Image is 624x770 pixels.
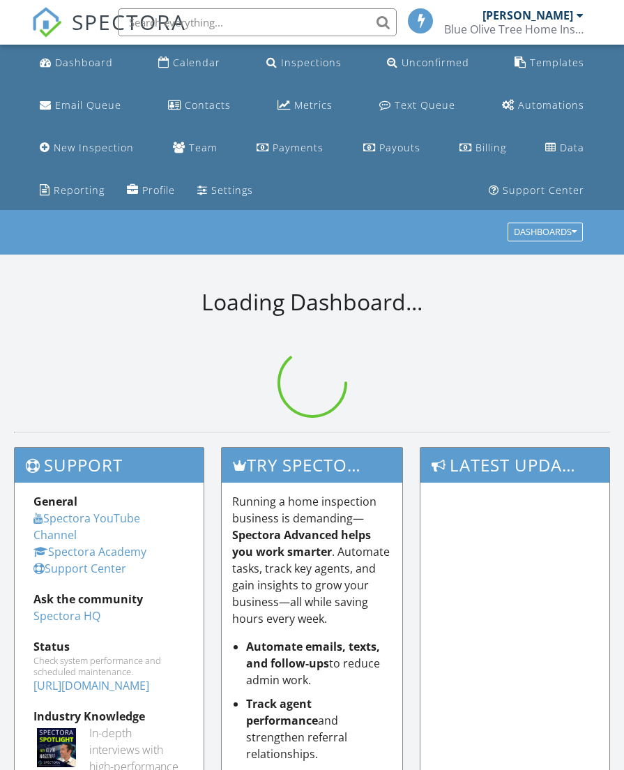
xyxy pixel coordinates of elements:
[37,728,76,767] img: Spectoraspolightmain
[420,448,609,482] h3: Latest Updates
[34,178,110,204] a: Reporting
[402,56,469,69] div: Unconfirmed
[55,56,113,69] div: Dashboard
[33,494,77,509] strong: General
[379,141,420,154] div: Payouts
[55,98,121,112] div: Email Queue
[34,93,127,119] a: Email Queue
[395,98,455,112] div: Text Queue
[33,708,185,725] div: Industry Knowledge
[560,141,584,154] div: Data
[31,19,186,48] a: SPECTORA
[33,561,126,576] a: Support Center
[72,7,186,36] span: SPECTORA
[34,135,139,161] a: New Inspection
[15,448,204,482] h3: Support
[118,8,397,36] input: Search everything...
[273,141,324,154] div: Payments
[246,638,392,688] li: to reduce admin work.
[374,93,461,119] a: Text Queue
[246,696,318,728] strong: Track agent performance
[503,183,584,197] div: Support Center
[358,135,426,161] a: Payouts
[54,141,134,154] div: New Inspection
[232,493,392,627] p: Running a home inspection business is demanding— . Automate tasks, track key agents, and gain ins...
[173,56,220,69] div: Calendar
[34,50,119,76] a: Dashboard
[540,135,590,161] a: Data
[272,93,338,119] a: Metrics
[232,527,371,559] strong: Spectora Advanced helps you work smarter
[509,50,590,76] a: Templates
[162,93,236,119] a: Contacts
[281,56,342,69] div: Inspections
[246,695,392,762] li: and strengthen referral relationships.
[33,544,146,559] a: Spectora Academy
[483,178,590,204] a: Support Center
[251,135,329,161] a: Payments
[192,178,259,204] a: Settings
[54,183,105,197] div: Reporting
[33,591,185,607] div: Ask the community
[33,678,149,693] a: [URL][DOMAIN_NAME]
[222,448,402,482] h3: Try spectora advanced [DATE]
[475,141,506,154] div: Billing
[294,98,333,112] div: Metrics
[33,638,185,655] div: Status
[31,7,62,38] img: The Best Home Inspection Software - Spectora
[142,183,175,197] div: Profile
[167,135,223,161] a: Team
[189,141,218,154] div: Team
[121,178,181,204] a: Company Profile
[444,22,584,36] div: Blue Olive Tree Home Inspections LLC
[261,50,347,76] a: Inspections
[211,183,253,197] div: Settings
[381,50,475,76] a: Unconfirmed
[153,50,226,76] a: Calendar
[530,56,584,69] div: Templates
[33,511,140,543] a: Spectora YouTube Channel
[33,655,185,677] div: Check system performance and scheduled maintenance.
[508,222,583,242] button: Dashboards
[496,93,590,119] a: Automations (Basic)
[454,135,512,161] a: Billing
[185,98,231,112] div: Contacts
[33,608,100,624] a: Spectora HQ
[246,639,380,671] strong: Automate emails, texts, and follow-ups
[482,8,573,22] div: [PERSON_NAME]
[514,227,577,237] div: Dashboards
[518,98,584,112] div: Automations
